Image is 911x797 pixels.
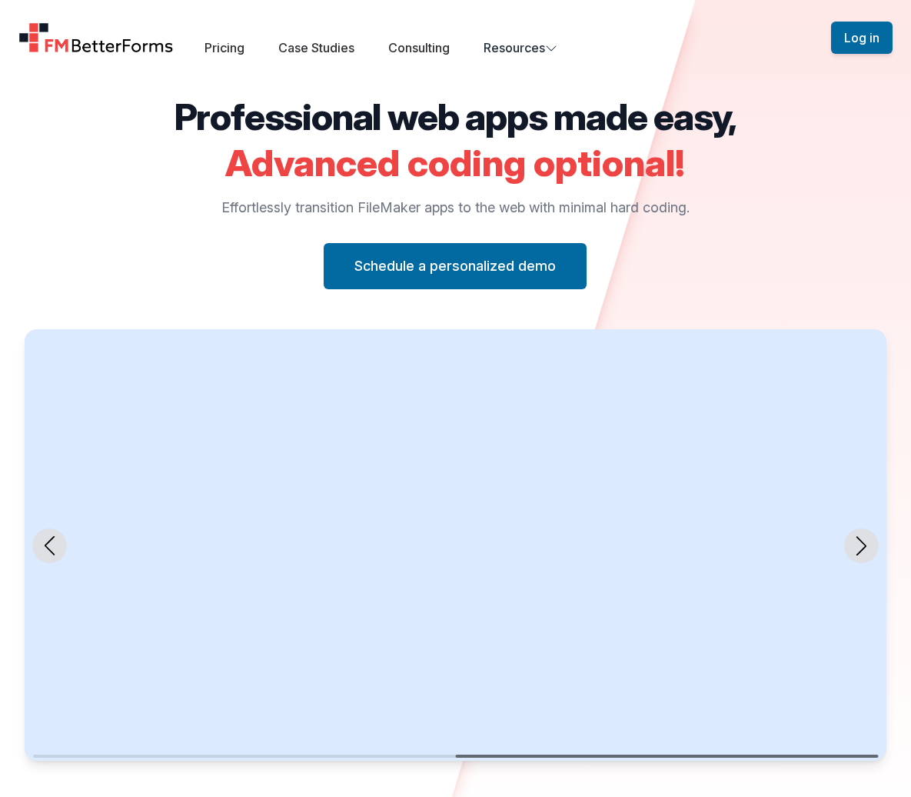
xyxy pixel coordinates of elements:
a: Pricing [204,40,244,55]
a: Case Studies [278,40,354,55]
button: Log in [831,22,893,54]
p: Effortlessly transition FileMaker apps to the web with minimal hard coding. [175,197,737,218]
a: Consulting [388,40,450,55]
button: Schedule a personalized demo [324,243,587,289]
swiper-slide: 2 / 2 [25,329,887,761]
button: Resources [484,38,557,57]
h2: Professional web apps made easy, [175,98,737,135]
a: Home [18,22,174,53]
h2: Advanced coding optional! [175,145,737,182]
